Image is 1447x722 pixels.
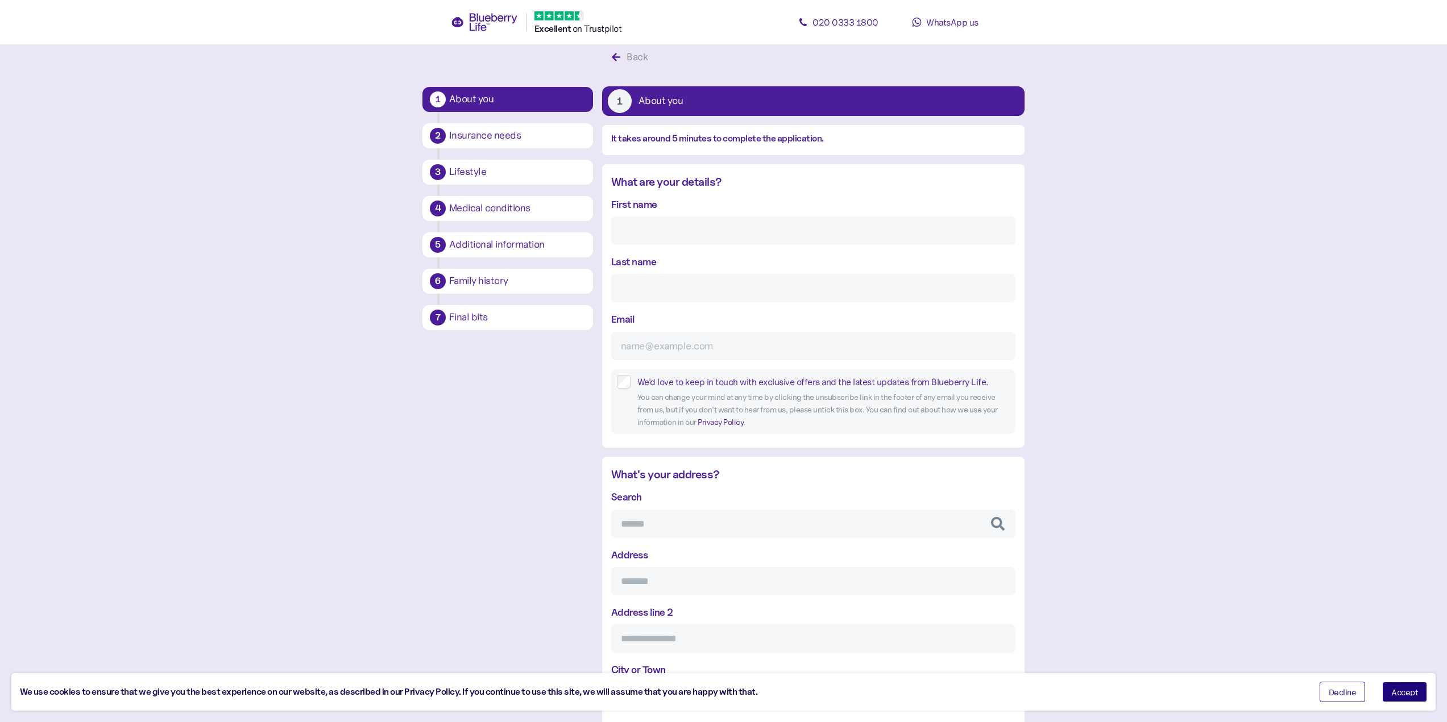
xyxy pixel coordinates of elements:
div: Additional information [449,240,586,250]
div: What's your address? [611,466,1015,483]
button: 1About you [602,86,1025,116]
button: 3Lifestyle [422,160,593,185]
label: Email [611,311,635,327]
a: Privacy Policy [698,417,743,427]
button: 7Final bits [422,305,593,330]
label: Last name [611,254,657,269]
div: About you [449,94,586,105]
label: Address line 2 [611,604,673,620]
input: name@example.com [611,332,1015,360]
div: You can change your mind at any time by clicking the unsubscribe link in the footer of any email ... [637,391,1010,428]
div: Back [627,49,648,65]
div: It takes around 5 minutes to complete the application. [611,132,1015,146]
button: 6Family history [422,269,593,294]
label: First name [611,197,657,212]
button: Decline cookies [1320,682,1366,702]
a: 020 0333 1800 [787,11,890,34]
div: Final bits [449,312,586,323]
div: We'd love to keep in touch with exclusive offers and the latest updates from Blueberry Life. [637,375,1010,389]
div: 5 [430,237,446,253]
span: Excellent ️ [534,23,573,34]
div: Lifestyle [449,167,586,177]
span: WhatsApp us [926,16,979,28]
div: We use cookies to ensure that we give you the best experience on our website, as described in our... [20,685,1303,699]
button: 1About you [422,87,593,112]
span: Decline [1329,688,1357,696]
div: 3 [430,164,446,180]
span: Accept [1391,688,1418,696]
a: WhatsApp us [894,11,997,34]
div: Family history [449,276,586,286]
div: 4 [430,201,446,216]
div: Medical conditions [449,203,586,214]
div: 1 [430,91,446,107]
button: 4Medical conditions [422,196,593,221]
span: on Trustpilot [573,23,622,34]
div: What are your details? [611,173,1015,191]
div: About you [638,96,683,106]
div: 1 [608,89,632,113]
div: 7 [430,310,446,325]
button: Back [602,45,661,69]
span: 020 0333 1800 [812,16,878,28]
div: 2 [430,128,446,144]
label: Address [611,547,648,562]
div: Insurance needs [449,131,586,141]
button: Accept cookies [1382,682,1427,702]
label: City or Town [611,662,666,677]
button: 2Insurance needs [422,123,593,148]
label: Search [611,489,642,504]
div: 6 [430,273,446,289]
button: 5Additional information [422,232,593,257]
